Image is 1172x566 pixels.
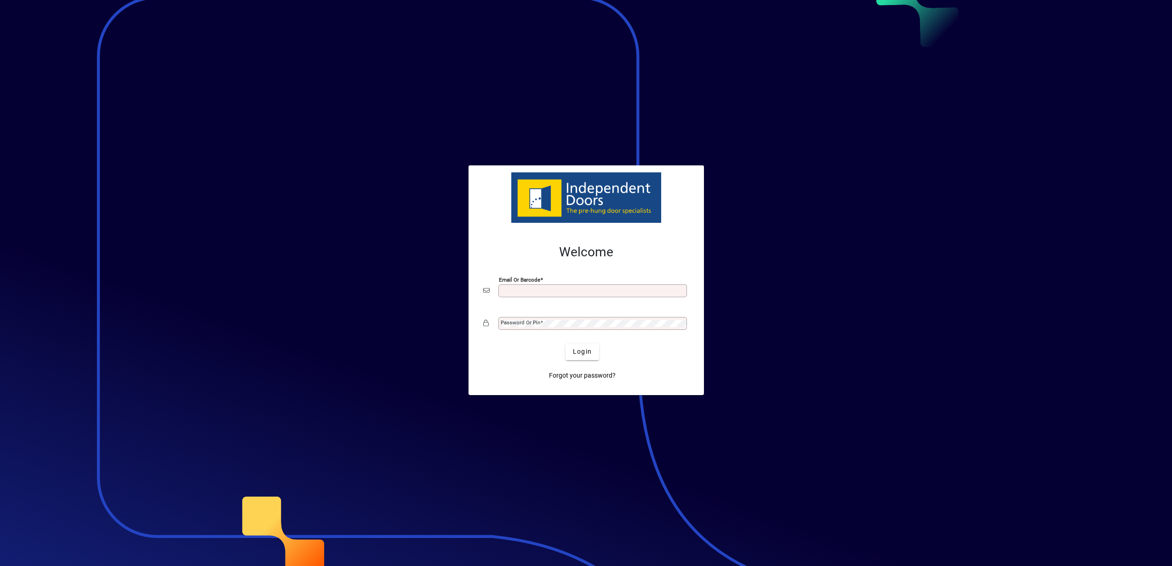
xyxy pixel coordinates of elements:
span: Forgot your password? [549,371,616,380]
button: Login [566,344,599,360]
a: Forgot your password? [545,368,619,384]
span: Login [573,347,592,357]
h2: Welcome [483,244,689,260]
mat-label: Password or Pin [501,319,540,326]
mat-label: Email or Barcode [499,276,540,283]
